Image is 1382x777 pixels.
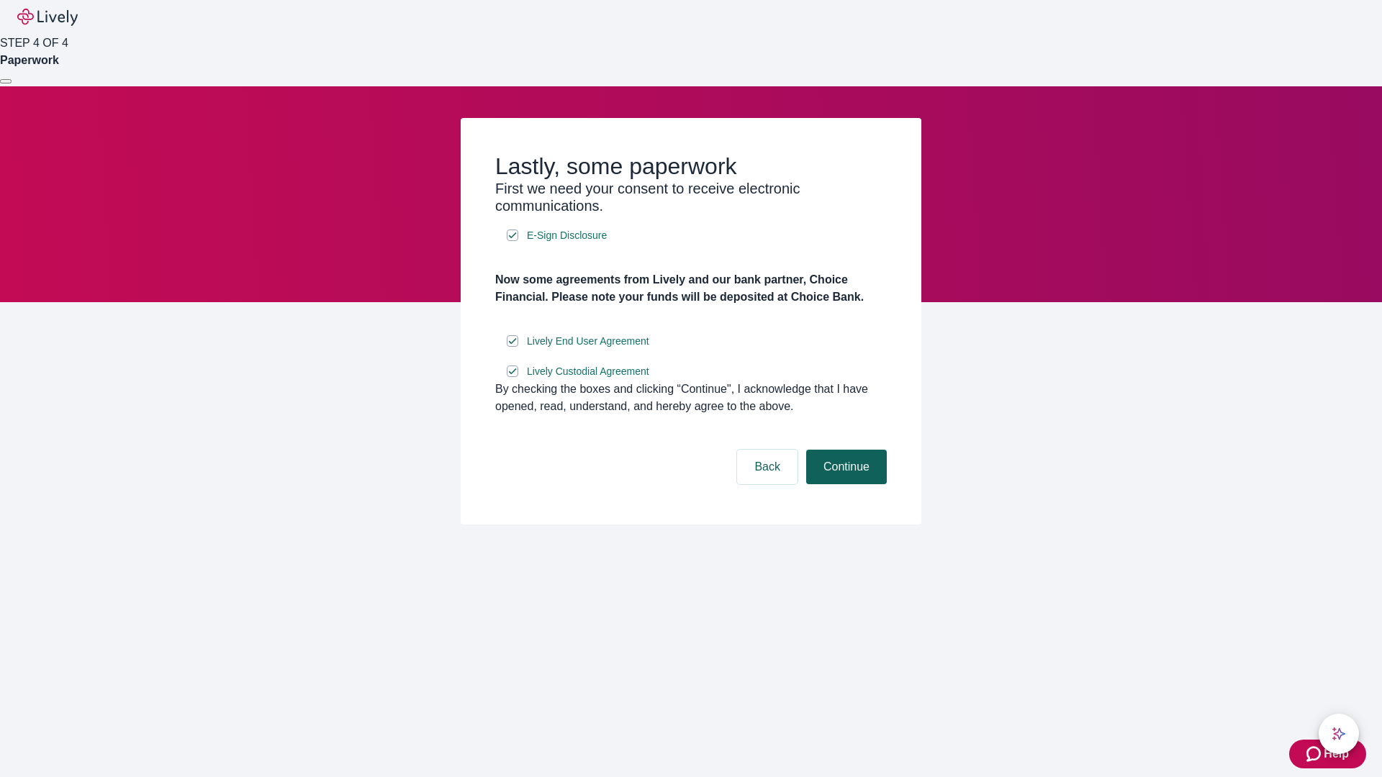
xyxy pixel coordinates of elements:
[495,381,887,415] div: By checking the boxes and clicking “Continue", I acknowledge that I have opened, read, understand...
[524,363,652,381] a: e-sign disclosure document
[495,180,887,214] h3: First we need your consent to receive electronic communications.
[806,450,887,484] button: Continue
[1306,745,1324,763] svg: Zendesk support icon
[1332,727,1346,741] svg: Lively AI Assistant
[495,271,887,306] h4: Now some agreements from Lively and our bank partner, Choice Financial. Please note your funds wi...
[1319,714,1359,754] button: chat
[1324,745,1349,763] span: Help
[527,228,607,243] span: E-Sign Disclosure
[1289,740,1366,768] button: Zendesk support iconHelp
[524,332,652,350] a: e-sign disclosure document
[527,334,649,349] span: Lively End User Agreement
[737,450,798,484] button: Back
[527,364,649,379] span: Lively Custodial Agreement
[495,153,887,180] h2: Lastly, some paperwork
[524,227,610,245] a: e-sign disclosure document
[17,9,78,26] img: Lively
